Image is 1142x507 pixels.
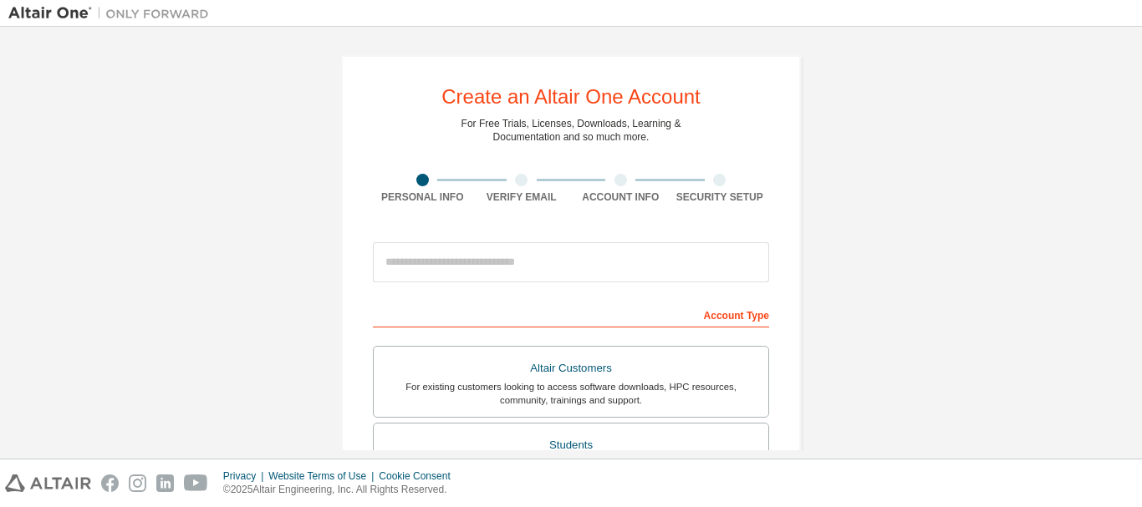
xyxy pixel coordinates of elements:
img: linkedin.svg [156,474,174,492]
div: Privacy [223,469,268,483]
div: Verify Email [472,190,572,204]
div: For existing customers looking to access software downloads, HPC resources, community, trainings ... [384,380,758,407]
div: Account Type [373,301,769,327]
div: Website Terms of Use [268,469,379,483]
div: Account Info [571,190,670,204]
img: instagram.svg [129,474,146,492]
div: Students [384,433,758,457]
img: altair_logo.svg [5,474,91,492]
img: youtube.svg [184,474,208,492]
div: Create an Altair One Account [441,87,701,107]
img: Altair One [8,5,217,22]
div: Cookie Consent [379,469,460,483]
p: © 2025 Altair Engineering, Inc. All Rights Reserved. [223,483,461,497]
img: facebook.svg [101,474,119,492]
div: Security Setup [670,190,770,204]
div: For Free Trials, Licenses, Downloads, Learning & Documentation and so much more. [461,117,681,144]
div: Personal Info [373,190,472,204]
div: Altair Customers [384,357,758,380]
